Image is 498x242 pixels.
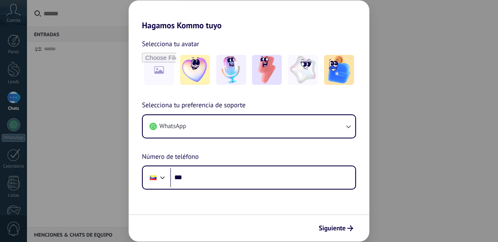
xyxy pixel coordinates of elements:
img: -1.jpeg [180,55,210,85]
span: WhatsApp [159,122,186,131]
img: -2.jpeg [216,55,246,85]
button: Siguiente [315,221,357,235]
span: Selecciona tu preferencia de soporte [142,100,246,111]
span: Selecciona tu avatar [142,39,199,49]
span: Siguiente [319,225,346,231]
img: -3.jpeg [252,55,282,85]
button: WhatsApp [143,115,355,138]
img: -5.jpeg [324,55,354,85]
img: -4.jpeg [288,55,318,85]
span: Número de teléfono [142,152,199,163]
div: Venezuela: + 58 [145,169,161,186]
h2: Hagamos Kommo tuyo [129,0,369,30]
